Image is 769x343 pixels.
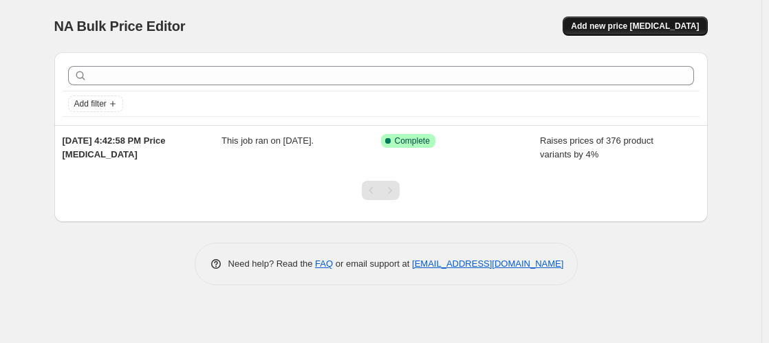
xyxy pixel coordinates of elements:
[54,19,186,34] span: NA Bulk Price Editor
[563,16,707,36] button: Add new price [MEDICAL_DATA]
[571,21,699,32] span: Add new price [MEDICAL_DATA]
[74,98,107,109] span: Add filter
[228,258,316,269] span: Need help? Read the
[395,135,430,146] span: Complete
[412,258,563,269] a: [EMAIL_ADDRESS][DOMAIN_NAME]
[68,96,123,112] button: Add filter
[315,258,333,269] a: FAQ
[221,135,314,146] span: This job ran on [DATE].
[362,181,400,200] nav: Pagination
[63,135,166,159] span: [DATE] 4:42:58 PM Price [MEDICAL_DATA]
[333,258,412,269] span: or email support at
[540,135,653,159] span: Raises prices of 376 product variants by 4%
